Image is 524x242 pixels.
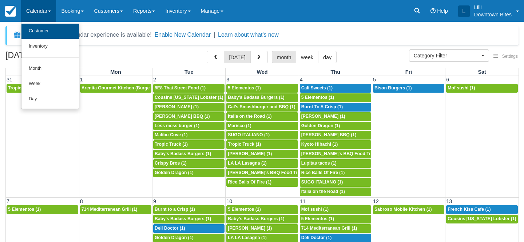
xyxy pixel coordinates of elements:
span: Tropic Truck (1) [155,142,188,147]
span: 5 Elementos (1) [8,207,41,212]
a: Baby's Badass Burgers (1) [226,93,298,102]
span: 5 Elementos (1) [228,207,261,212]
span: [PERSON_NAME] (1) [155,104,199,109]
span: Malibu Cove (1) [155,132,187,137]
span: 5 [372,77,377,82]
span: Rice Balls Of Fire (1) [301,170,345,175]
a: Deli Doctor (1) [153,224,225,233]
span: Tropic Truck (1) [228,142,261,147]
span: Italia on the Road (1) [228,114,271,119]
button: month [272,51,297,63]
a: SUGO ITALIANO (1) [300,178,371,187]
a: 5 Elementos (1) [226,205,298,214]
span: 13 [445,198,453,204]
span: Crispy Bros (1) [155,161,187,166]
span: 6 [445,77,450,82]
span: 31 [6,77,13,82]
span: 12 [372,198,380,204]
span: Cousins [US_STATE] Lobster (1) [155,95,223,100]
p: Downtown Bites [474,11,512,18]
h2: [DATE] [5,51,98,64]
span: Marisco (1) [228,123,251,128]
img: checkfront-main-nav-mini-logo.png [5,6,16,17]
button: Enable New Calendar [155,31,211,39]
span: Thu [331,69,340,75]
span: LA LA Lasagna (1) [228,161,267,166]
span: Baby's Badass Burgers (1) [228,95,284,100]
a: Cal’s Smashburger and BBQ (1) [226,103,298,112]
span: French Kiss Cafe (1) [448,207,491,212]
a: SUGO ITALIANO (1) [226,131,298,140]
span: Tue [184,69,194,75]
span: Cali Sweets (1) [301,85,333,90]
a: Cousins [US_STATE] Lobster (1) [153,93,225,102]
span: 5 Elementos (1) [228,85,261,90]
span: | [214,32,215,38]
span: Burnt To A Crisp (1) [301,104,343,109]
button: [DATE] [224,51,250,63]
span: LA LA Lasagna (1) [228,235,267,240]
a: [PERSON_NAME] BBQ (1) [300,131,371,140]
a: Tropic Truck (1) [7,84,78,93]
a: [PERSON_NAME]'s BBQ Food Truck (1) [300,150,371,158]
a: Mof sushi (1) [446,84,518,93]
span: [PERSON_NAME]'s BBQ Food Truck (1) [228,170,312,175]
span: 5 Elementos (1) [301,95,334,100]
span: 714 Mediterranean Grill (1) [301,226,357,231]
a: Italia on the Road (1) [300,187,371,196]
a: [PERSON_NAME] (1) [226,150,298,158]
span: Cal’s Smashburger and BBQ (1) [228,104,295,109]
span: 714 Mediterranean Grill (1) [82,207,138,212]
span: Mof sushi (1) [301,207,329,212]
span: 3 [226,77,230,82]
a: Golden Dragon (1) [300,122,371,130]
a: 714 Mediterranean Grill (1) [80,205,151,214]
a: Customer [21,24,79,39]
span: Arenita Gourmet Kitchen (Burger) (1) [82,85,160,90]
a: Burnt To A Crisp (1) [300,103,371,112]
a: Bison Burgers (1) [373,84,444,93]
span: Rice Balls Of Fire (1) [228,180,271,185]
span: Burnt to a Crisp (1) [155,207,195,212]
a: 5 Elementos (1) [300,93,371,102]
a: Tropic Truck (1) [226,140,298,149]
span: Baby's Badass Burgers (1) [155,151,211,156]
span: [PERSON_NAME] BBQ (1) [301,132,357,137]
a: Week [21,76,79,92]
a: Italia on the Road (1) [226,112,298,121]
span: Golden Dragon (1) [301,123,340,128]
a: Month [21,61,79,76]
a: 714 Mediterranean Grill (1) [300,224,371,233]
a: Lupitas tacos (1) [300,159,371,168]
a: 5 Elementos (1) [300,215,371,223]
span: Lupitas tacos (1) [301,161,337,166]
a: [PERSON_NAME] (1) [153,103,225,112]
a: Day [21,92,79,107]
span: Help [437,8,448,14]
span: Fri [405,69,412,75]
span: Sat [478,69,486,75]
span: Mon [110,69,121,75]
span: 4 [299,77,303,82]
i: Help [430,8,436,13]
a: 8E8 Thai Street Food (1) [153,84,225,93]
span: Settings [502,54,518,59]
span: [PERSON_NAME] (1) [228,226,272,231]
a: French Kiss Cafe (1) [446,205,518,214]
a: Cousins [US_STATE] Lobster (1) [446,215,518,223]
a: Malibu Cove (1) [153,131,225,140]
div: A new Booking Calendar experience is available! [24,31,152,39]
span: 7 [6,198,10,204]
span: 1 [79,77,84,82]
span: Category Filter [414,52,480,59]
span: Golden Dragon (1) [155,170,194,175]
a: Burnt to a Crisp (1) [153,205,225,214]
button: Category Filter [409,49,489,62]
a: Rice Balls Of Fire (1) [300,169,371,177]
a: Cali Sweets (1) [300,84,371,93]
a: Kyoto Hibachi (1) [300,140,371,149]
a: Arenita Gourmet Kitchen (Burger) (1) [80,84,151,93]
a: Rice Balls Of Fire (1) [226,178,298,187]
a: Marisco (1) [226,122,298,130]
a: [PERSON_NAME]'s BBQ Food Truck (1) [226,169,298,177]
